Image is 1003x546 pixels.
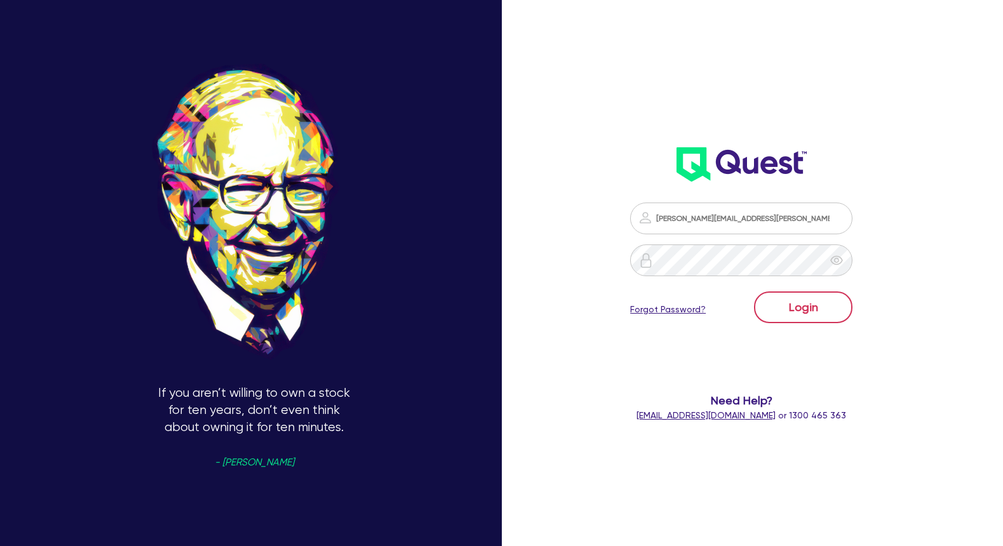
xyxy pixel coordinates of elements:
[215,458,294,467] span: - [PERSON_NAME]
[638,253,654,268] img: icon-password
[830,254,843,267] span: eye
[677,147,807,182] img: wH2k97JdezQIQAAAABJRU5ErkJggg==
[630,303,706,316] a: Forgot Password?
[636,410,846,420] span: or 1300 465 363
[636,410,776,420] a: [EMAIL_ADDRESS][DOMAIN_NAME]
[638,210,653,225] img: icon-password
[754,291,852,323] button: Login
[630,203,852,234] input: Email address
[610,392,872,409] span: Need Help?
